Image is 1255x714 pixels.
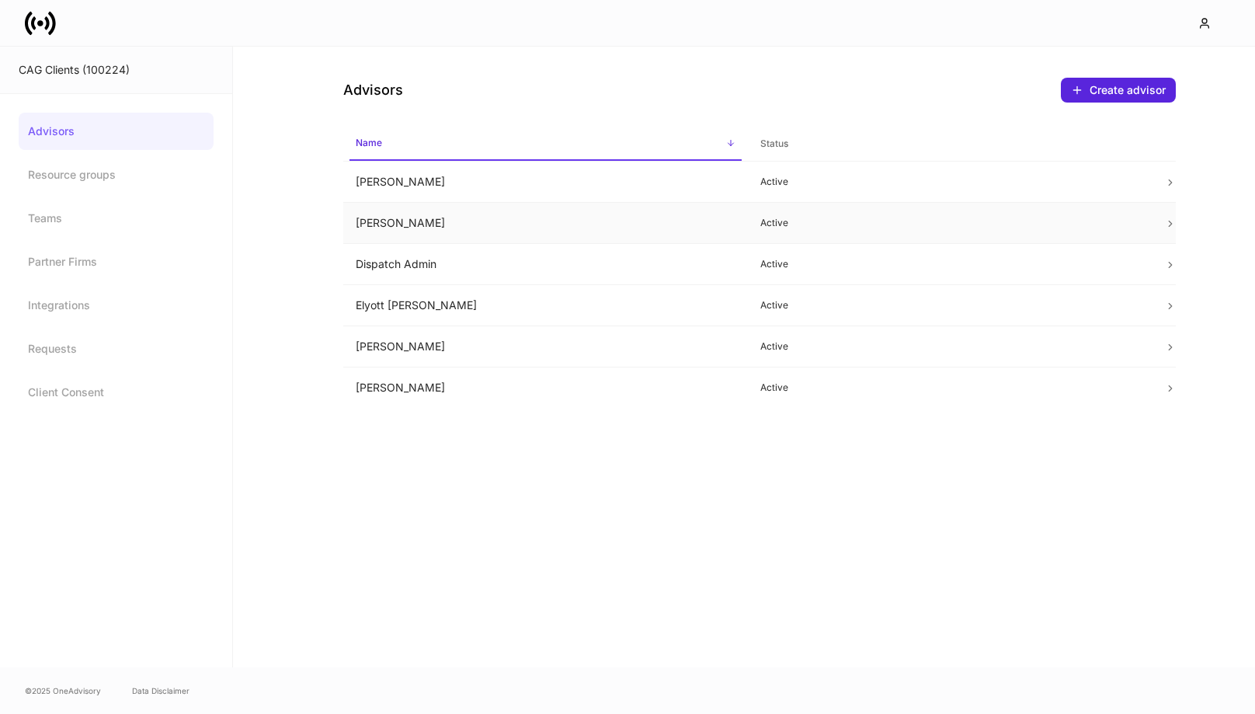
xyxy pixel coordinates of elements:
[349,127,742,161] span: Name
[754,128,1146,160] span: Status
[343,326,748,367] td: [PERSON_NAME]
[19,200,214,237] a: Teams
[760,176,1140,188] p: Active
[760,340,1140,353] p: Active
[19,113,214,150] a: Advisors
[343,203,748,244] td: [PERSON_NAME]
[760,217,1140,229] p: Active
[343,81,403,99] h4: Advisors
[19,287,214,324] a: Integrations
[1061,78,1176,103] button: Create advisor
[760,299,1140,312] p: Active
[356,135,382,150] h6: Name
[132,684,189,697] a: Data Disclaimer
[343,367,748,409] td: [PERSON_NAME]
[19,62,214,78] div: CAG Clients (100224)
[343,244,748,285] td: Dispatch Admin
[343,162,748,203] td: [PERSON_NAME]
[19,156,214,193] a: Resource groups
[1090,82,1166,98] div: Create advisor
[19,243,214,280] a: Partner Firms
[19,330,214,367] a: Requests
[25,684,101,697] span: © 2025 OneAdvisory
[760,136,788,151] h6: Status
[760,258,1140,270] p: Active
[19,374,214,411] a: Client Consent
[760,381,1140,394] p: Active
[343,285,748,326] td: Elyott [PERSON_NAME]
